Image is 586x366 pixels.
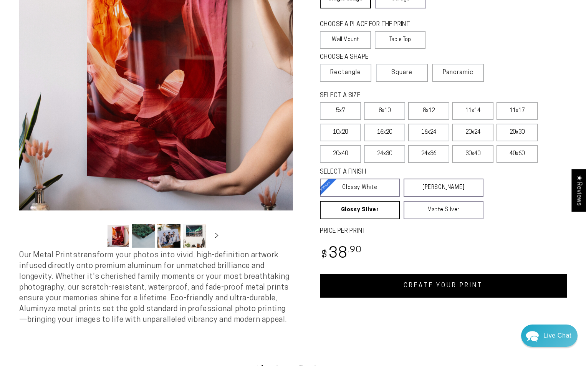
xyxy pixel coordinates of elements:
[497,102,538,120] label: 11x17
[348,246,362,255] sup: .90
[320,168,465,177] legend: SELECT A FINISH
[521,325,578,347] div: Chat widget toggle
[107,224,130,248] button: Load image 1 in gallery view
[571,169,586,212] div: Click to open Judge.me floating reviews tab
[320,179,400,197] a: Glossy White
[364,102,405,120] label: 8x10
[375,31,426,49] label: Table Top
[320,31,371,49] label: Wall Mount
[452,102,493,120] label: 11x14
[320,274,567,298] a: CREATE YOUR PRINT
[452,145,493,163] label: 30x40
[408,102,449,120] label: 8x12
[452,124,493,141] label: 20x24
[320,201,400,219] a: Glossy Silver
[208,227,225,244] button: Slide right
[320,145,361,163] label: 20x40
[320,247,362,262] bdi: 38
[88,227,104,244] button: Slide left
[320,20,419,29] legend: CHOOSE A PLACE FOR THE PRINT
[543,325,571,347] div: Contact Us Directly
[320,124,361,141] label: 10x20
[320,53,420,62] legend: CHOOSE A SHAPE
[497,145,538,163] label: 40x60
[183,224,206,248] button: Load image 4 in gallery view
[391,68,412,77] span: Square
[408,124,449,141] label: 16x24
[443,70,473,76] span: Panoramic
[19,252,289,324] span: Our Metal Prints transform your photos into vivid, high-definition artwork infused directly onto ...
[157,224,180,248] button: Load image 3 in gallery view
[404,201,483,219] a: Matte Silver
[320,227,567,236] label: PRICE PER PRINT
[132,224,155,248] button: Load image 2 in gallery view
[364,124,405,141] label: 16x20
[321,250,328,260] span: $
[330,68,361,77] span: Rectangle
[320,102,361,120] label: 5x7
[497,124,538,141] label: 20x30
[404,179,483,197] a: [PERSON_NAME]
[408,145,449,163] label: 24x36
[320,91,465,100] legend: SELECT A SIZE
[364,145,405,163] label: 24x30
